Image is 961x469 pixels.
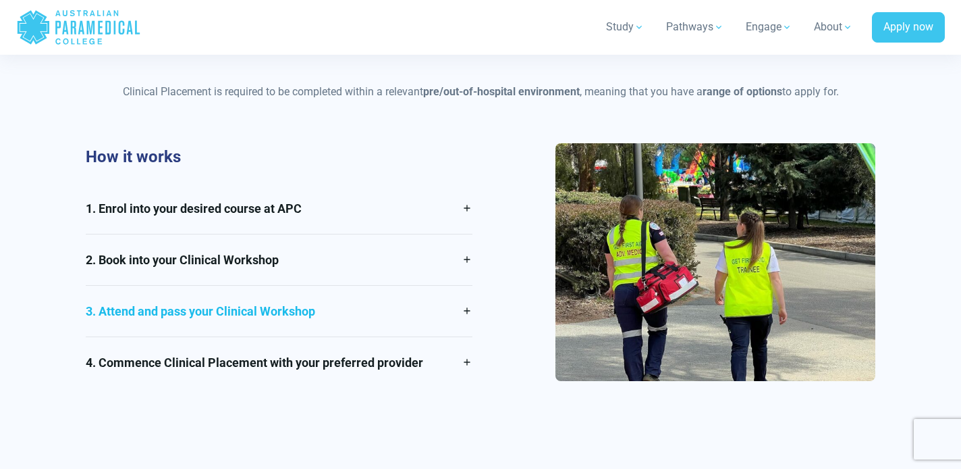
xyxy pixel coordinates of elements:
[703,85,782,98] strong: range of options
[872,12,945,43] a: Apply now
[423,85,580,98] strong: pre/out-of-hospital environment
[86,234,472,285] a: 2. Book into your Clinical Workshop
[86,286,472,337] a: 3. Attend and pass your Clinical Workshop
[16,5,141,49] a: Australian Paramedical College
[658,8,732,46] a: Pathways
[598,8,653,46] a: Study
[86,147,472,167] h3: How it works
[86,183,472,234] a: 1. Enrol into your desired course at APC
[86,337,472,388] a: 4. Commence Clinical Placement with your preferred provider
[806,8,861,46] a: About
[86,68,875,100] p: Clinical Placement is required to be completed within a relevant , meaning that you have a to app...
[738,8,800,46] a: Engage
